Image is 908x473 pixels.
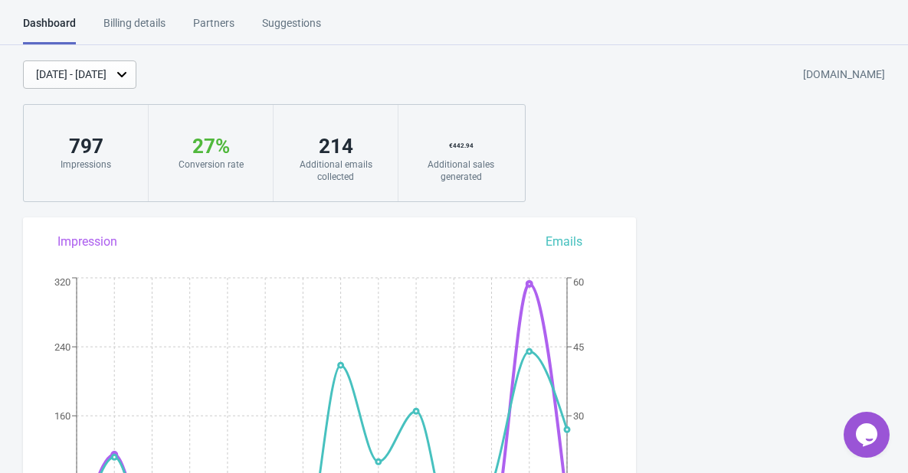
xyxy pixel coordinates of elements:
[164,158,257,171] div: Conversion rate
[573,410,584,422] tspan: 30
[573,341,584,353] tspan: 45
[289,158,382,183] div: Additional emails collected
[54,341,70,353] tspan: 240
[23,15,76,44] div: Dashboard
[193,15,234,42] div: Partners
[414,134,508,158] div: € 442.94
[39,134,133,158] div: 797
[289,134,382,158] div: 214
[164,134,257,158] div: 27 %
[39,158,133,171] div: Impressions
[54,276,70,288] tspan: 320
[36,67,107,83] div: [DATE] - [DATE]
[573,276,584,288] tspan: 60
[54,410,70,422] tspan: 160
[414,158,508,183] div: Additional sales generated
[103,15,166,42] div: Billing details
[262,15,321,42] div: Suggestions
[803,61,885,89] div: [DOMAIN_NAME]
[844,412,893,458] iframe: chat widget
